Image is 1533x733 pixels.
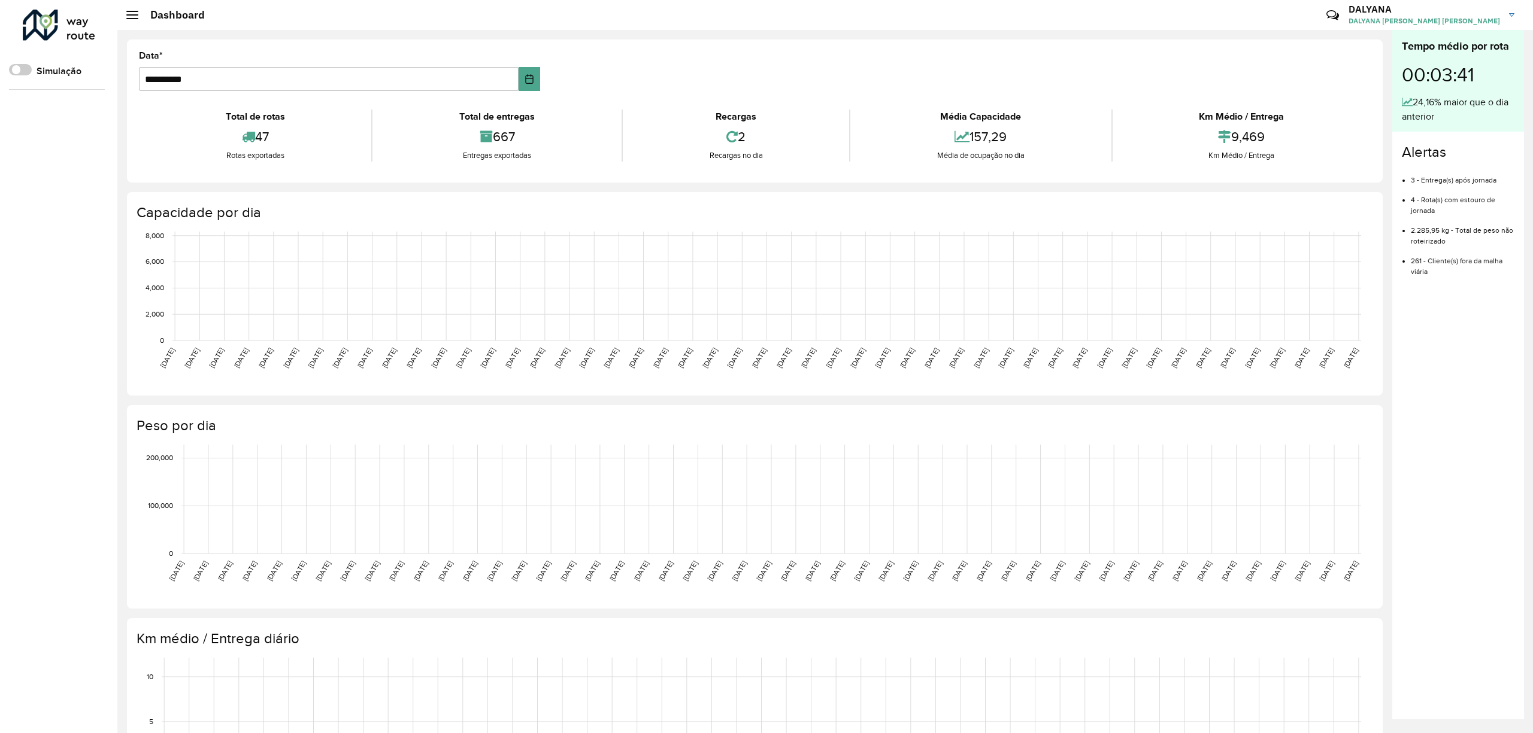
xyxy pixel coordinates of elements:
[701,346,719,369] text: [DATE]
[626,110,846,124] div: Recargas
[137,417,1371,434] h4: Peso por dia
[608,559,625,582] text: [DATE]
[375,124,618,150] div: 667
[706,559,723,582] text: [DATE]
[257,346,274,369] text: [DATE]
[652,346,669,369] text: [DATE]
[657,559,674,582] text: [DATE]
[755,559,772,582] text: [DATE]
[486,559,503,582] text: [DATE]
[681,559,699,582] text: [DATE]
[147,673,153,680] text: 10
[387,559,405,582] text: [DATE]
[455,346,472,369] text: [DATE]
[142,110,368,124] div: Total de rotas
[430,346,447,369] text: [DATE]
[479,346,496,369] text: [DATE]
[146,258,164,266] text: 6,000
[412,559,429,582] text: [DATE]
[950,559,968,582] text: [DATE]
[923,346,940,369] text: [DATE]
[1096,346,1113,369] text: [DATE]
[853,110,1108,124] div: Média Capacidade
[1411,247,1514,277] li: 261 - Cliente(s) fora da malha viária
[314,559,332,582] text: [DATE]
[168,559,185,582] text: [DATE]
[232,346,250,369] text: [DATE]
[265,559,283,582] text: [DATE]
[1402,144,1514,161] h4: Alertas
[282,346,299,369] text: [DATE]
[1402,38,1514,54] div: Tempo médio por rota
[1220,559,1237,582] text: [DATE]
[1268,346,1286,369] text: [DATE]
[363,559,381,582] text: [DATE]
[1145,346,1162,369] text: [DATE]
[331,346,349,369] text: [DATE]
[146,232,164,239] text: 8,000
[528,346,546,369] text: [DATE]
[159,346,176,369] text: [DATE]
[972,346,990,369] text: [DATE]
[160,336,164,344] text: 0
[775,346,792,369] text: [DATE]
[1317,346,1335,369] text: [DATE]
[726,346,743,369] text: [DATE]
[1411,166,1514,185] li: 3 - Entrega(s) após jornada
[1269,559,1286,582] text: [DATE]
[241,559,258,582] text: [DATE]
[779,559,796,582] text: [DATE]
[146,310,164,318] text: 2,000
[1073,559,1090,582] text: [DATE]
[559,559,577,582] text: [DATE]
[1170,346,1187,369] text: [DATE]
[853,124,1108,150] div: 157,29
[1293,559,1311,582] text: [DATE]
[208,346,225,369] text: [DATE]
[874,346,891,369] text: [DATE]
[1116,124,1368,150] div: 9,469
[216,559,234,582] text: [DATE]
[138,8,205,22] h2: Dashboard
[1349,16,1500,26] span: DALYANA [PERSON_NAME] [PERSON_NAME]
[947,346,965,369] text: [DATE]
[975,559,992,582] text: [DATE]
[139,48,163,63] label: Data
[898,346,916,369] text: [DATE]
[1022,346,1039,369] text: [DATE]
[1320,2,1346,28] a: Contato Rápido
[902,559,919,582] text: [DATE]
[1071,346,1088,369] text: [DATE]
[1342,559,1359,582] text: [DATE]
[137,204,1371,221] h4: Capacidade por dia
[1411,185,1514,216] li: 4 - Rota(s) com estouro de jornada
[1098,559,1115,582] text: [DATE]
[37,64,81,78] label: Simulação
[375,110,618,124] div: Total de entregas
[405,346,422,369] text: [DATE]
[626,150,846,162] div: Recargas no dia
[926,559,944,582] text: [DATE]
[339,559,356,582] text: [DATE]
[602,346,620,369] text: [DATE]
[1244,346,1261,369] text: [DATE]
[148,501,173,509] text: 100,000
[380,346,398,369] text: [DATE]
[553,346,571,369] text: [DATE]
[1146,559,1164,582] text: [DATE]
[1116,110,1368,124] div: Km Médio / Entrega
[1318,559,1335,582] text: [DATE]
[1122,559,1140,582] text: [DATE]
[1349,4,1500,15] h3: DALYANA
[1116,150,1368,162] div: Km Médio / Entrega
[1046,346,1064,369] text: [DATE]
[290,559,307,582] text: [DATE]
[1120,346,1138,369] text: [DATE]
[626,124,846,150] div: 2
[853,150,1108,162] div: Média de ocupação no dia
[997,346,1014,369] text: [DATE]
[1244,559,1262,582] text: [DATE]
[825,346,842,369] text: [DATE]
[731,559,748,582] text: [DATE]
[1293,346,1310,369] text: [DATE]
